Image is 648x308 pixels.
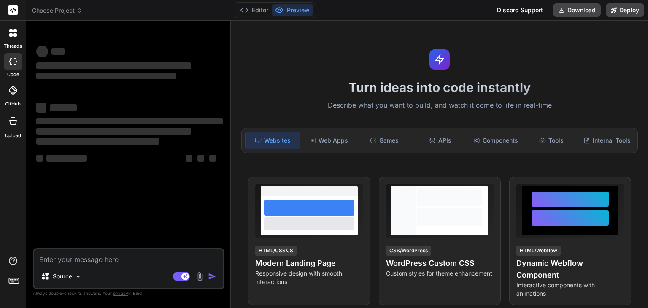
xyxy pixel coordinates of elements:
div: APIs [413,132,467,149]
div: Websites [245,132,300,149]
div: Discord Support [492,3,548,17]
span: ‌ [209,155,216,162]
p: Interactive components with animations [516,281,624,298]
div: Web Apps [302,132,356,149]
span: ‌ [36,138,159,145]
label: Upload [5,132,21,139]
div: HTML/CSS/JS [255,246,297,256]
span: ‌ [36,73,176,79]
p: Responsive design with smooth interactions [255,269,363,286]
div: HTML/Webflow [516,246,561,256]
button: Preview [272,4,313,16]
p: Custom styles for theme enhancement [386,269,494,278]
h1: Turn ideas into code instantly [236,80,643,95]
button: Deploy [606,3,644,17]
span: Choose Project [32,6,82,15]
p: Always double-check its answers. Your in Bind [33,289,224,297]
h4: WordPress Custom CSS [386,257,494,269]
div: Internal Tools [580,132,634,149]
span: ‌ [36,103,46,113]
span: ‌ [51,48,65,55]
span: ‌ [50,104,77,111]
div: Components [469,132,523,149]
label: code [7,71,19,78]
div: CSS/WordPress [386,246,431,256]
span: ‌ [36,155,43,162]
label: GitHub [5,100,21,108]
span: ‌ [46,155,87,162]
span: ‌ [197,155,204,162]
span: ‌ [36,118,223,124]
img: icon [208,272,216,281]
span: ‌ [186,155,192,162]
p: Describe what you want to build, and watch it come to life in real-time [236,100,643,111]
button: Editor [237,4,272,16]
img: Pick Models [75,273,82,280]
div: Games [357,132,411,149]
p: Source [53,272,72,281]
span: privacy [113,291,128,296]
button: Download [553,3,601,17]
h4: Modern Landing Page [255,257,363,269]
span: ‌ [36,128,191,135]
span: ‌ [36,46,48,57]
img: attachment [195,272,205,281]
label: threads [4,43,22,50]
div: Tools [524,132,578,149]
h4: Dynamic Webflow Component [516,257,624,281]
span: ‌ [36,62,191,69]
